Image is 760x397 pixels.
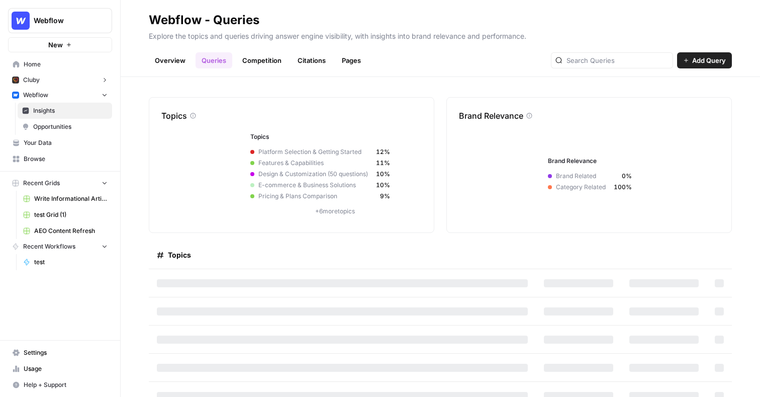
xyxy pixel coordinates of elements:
[33,122,108,131] span: Opportunities
[292,52,332,68] a: Citations
[459,110,523,122] p: Brand Relevance
[18,119,112,135] a: Opportunities
[18,103,112,119] a: Insights
[34,226,108,235] span: AEO Content Refresh
[8,361,112,377] a: Usage
[692,55,726,65] span: Add Query
[12,92,19,99] img: a1pu3e9a4sjoov2n4mw66knzy8l8
[376,181,390,190] span: 10%
[19,254,112,270] a: test
[23,75,40,85] span: Cluby
[149,52,192,68] a: Overview
[8,151,112,167] a: Browse
[8,88,112,103] button: Webflow
[12,12,30,30] img: Webflow Logo
[24,380,108,389] span: Help + Support
[24,154,108,164] span: Browse
[161,110,187,122] p: Topics
[24,138,108,147] span: Your Data
[12,76,19,84] img: x9pvq66k5d6af0jwfjov4in6h5zj
[34,258,108,267] span: test
[376,170,390,179] span: 10%
[34,210,108,219] span: test Grid (1)
[24,348,108,357] span: Settings
[254,170,376,179] span: Design & Customization (50 questions)
[254,181,376,190] span: E-commerce & Business Solutions
[250,207,419,216] p: + 6 more topics
[34,16,94,26] span: Webflow
[23,242,75,251] span: Recent Workflows
[23,179,60,188] span: Recent Grids
[336,52,367,68] a: Pages
[23,91,48,100] span: Webflow
[376,158,390,168] span: 11%
[236,52,288,68] a: Competition
[614,172,632,181] span: 0%
[566,55,669,65] input: Search Queries
[8,377,112,393] button: Help + Support
[376,192,390,201] span: 9%
[8,37,112,52] button: New
[8,345,112,361] a: Settings
[250,132,419,141] h3: Topics
[552,172,614,181] span: Brand Related
[196,52,232,68] a: Queries
[8,8,112,33] button: Workspace: Webflow
[8,176,112,191] button: Recent Grids
[8,239,112,254] button: Recent Workflows
[254,158,376,168] span: Features & Capabilities
[168,250,191,260] span: Topics
[254,147,376,156] span: Platform Selection & Getting Started
[677,52,732,68] button: Add Query
[552,183,614,192] span: Category Related
[34,194,108,203] span: Write Informational Article
[254,192,376,201] span: Pricing & Plans Comparison
[24,60,108,69] span: Home
[19,207,112,223] a: test Grid (1)
[548,156,717,166] h3: Brand Relevance
[8,56,112,72] a: Home
[149,28,732,41] p: Explore the topics and queries driving answer engine visibility, with insights into brand relevan...
[149,12,259,28] div: Webflow - Queries
[19,223,112,239] a: AEO Content Refresh
[19,191,112,207] a: Write Informational Article
[33,106,108,115] span: Insights
[614,183,632,192] span: 100%
[376,147,390,156] span: 12%
[24,364,108,373] span: Usage
[8,135,112,151] a: Your Data
[8,72,112,88] button: Cluby
[48,40,63,50] span: New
